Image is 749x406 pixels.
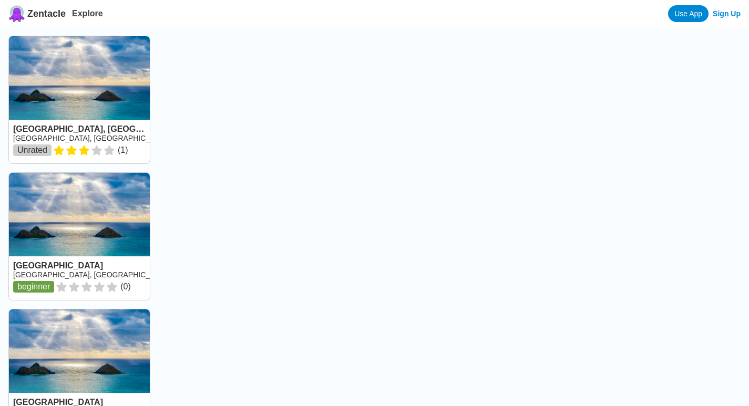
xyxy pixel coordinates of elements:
[713,9,741,18] a: Sign Up
[668,5,709,22] a: Use App
[8,5,66,22] a: Zentacle logoZentacle
[8,5,25,22] img: Zentacle logo
[27,8,66,19] span: Zentacle
[72,9,103,18] a: Explore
